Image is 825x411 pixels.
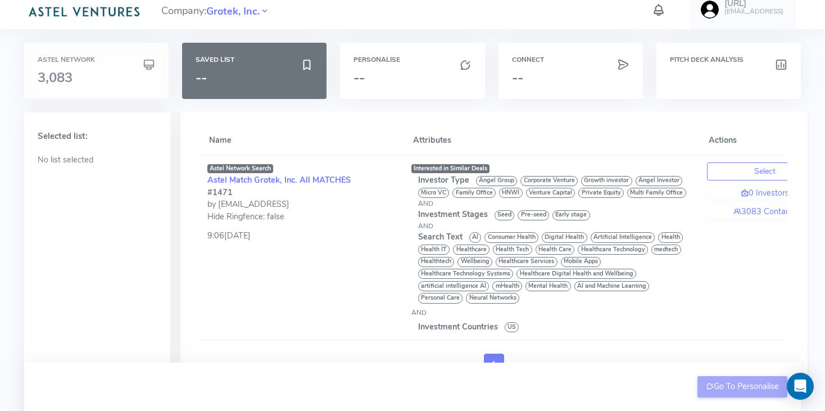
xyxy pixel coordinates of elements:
[493,245,532,255] span: Health Tech
[552,210,590,220] span: Early stage
[418,245,450,255] span: Health IT
[405,126,700,155] th: Attributes
[476,176,518,186] span: Angel Group
[651,245,681,255] span: medtech
[496,257,557,267] span: Healthcare Services
[207,211,398,223] div: Hide Ringfence: false
[453,245,489,255] span: Healthcare
[670,56,787,64] h6: Pitch Deck Analysis
[492,281,522,291] span: mHealth
[38,56,155,64] h6: Astel Network
[484,354,504,375] a: 1
[418,269,514,279] span: Healthcare Technology Systems
[512,70,629,85] h3: --
[418,281,489,291] span: artificial intelligence AI
[484,232,538,242] span: Consumer Health
[499,188,523,198] span: HNWI
[581,176,632,186] span: Growth investor
[525,281,571,291] span: Mental Health
[196,69,207,87] span: --
[574,281,650,291] span: AI and Machine Learning
[627,188,686,198] span: Multi Family Office
[418,293,463,303] span: Personal Care
[658,232,683,242] span: Health
[495,210,515,220] span: Seed
[418,209,488,220] span: Investment Stages
[207,164,274,173] span: Astel Network Search
[516,269,636,279] span: Healthcare Digital Health and Wellbeing
[418,257,455,267] span: Healthtech
[38,154,157,166] p: No list selected
[353,70,471,85] h3: --
[418,231,463,242] span: Search Text
[636,176,683,186] span: Angel Investor
[452,188,496,198] span: Family Office
[418,198,693,209] div: AND
[591,232,655,242] span: Artificial Intelligence
[578,245,648,255] span: Healthcare Technology
[207,187,398,199] div: #1471
[207,223,398,242] div: 9:06[DATE]
[518,210,549,220] span: Pre-seed
[561,257,601,267] span: Mobile Apps
[201,126,405,155] th: Name
[724,8,783,15] h6: [EMAIL_ADDRESS]
[38,132,157,141] h5: Selected list:
[207,198,398,211] div: by [EMAIL_ADDRESS]
[38,69,72,87] span: 3,083
[207,174,351,186] a: Astel Match Grotek, Inc. All MATCHES
[707,162,823,180] button: Select
[411,308,693,318] div: AND
[353,56,471,64] h6: Personalise
[418,174,469,186] span: Investor Type
[512,56,629,64] h6: Connect
[418,321,498,332] span: Investment Countries
[196,56,313,64] h6: Saved List
[701,1,719,19] img: user-image
[787,373,814,400] div: Open Intercom Messenger
[469,232,482,242] span: AI
[206,4,260,19] span: Grotek, Inc.
[466,293,519,303] span: Neural Networks
[414,164,487,173] span: Interested in Similar Deals
[707,187,823,200] a: 0 Investors
[520,176,578,186] span: Corporate Venture
[457,257,492,267] span: Wellbeing
[418,221,693,231] div: AND
[536,245,575,255] span: Health Care
[707,206,823,218] a: 3083 Contacts
[578,188,624,198] span: Private Equity
[542,232,587,242] span: Digital Health
[505,322,519,332] span: US
[206,4,260,17] a: Grotek, Inc.
[418,188,450,198] span: Micro VC
[526,188,575,198] span: Venture Capital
